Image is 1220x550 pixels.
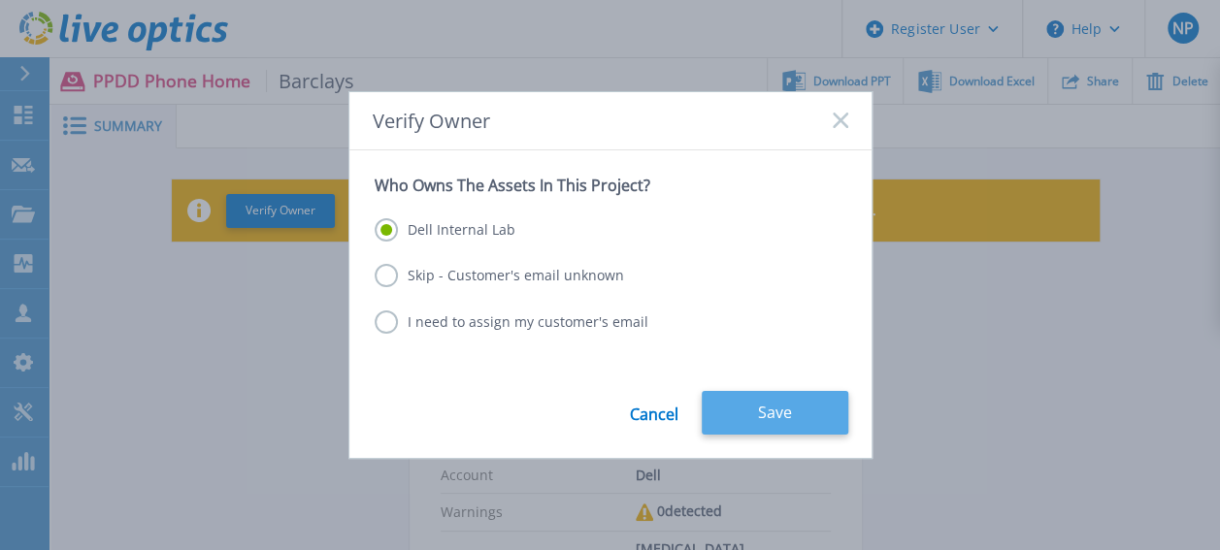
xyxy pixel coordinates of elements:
[375,310,648,334] label: I need to assign my customer's email
[702,391,848,435] button: Save
[375,218,515,242] label: Dell Internal Lab
[375,264,624,287] label: Skip - Customer's email unknown
[630,391,678,435] a: Cancel
[375,176,846,195] p: Who Owns The Assets In This Project?
[373,110,490,132] span: Verify Owner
